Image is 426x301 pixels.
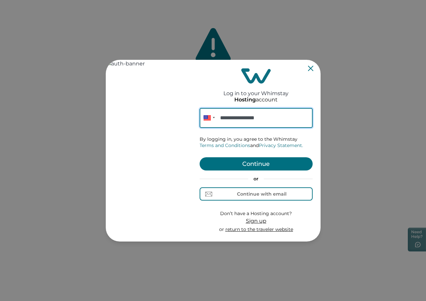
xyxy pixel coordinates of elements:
span: Sign up [246,218,266,224]
a: Terms and Conditions [200,142,250,148]
button: Continue with email [200,187,313,201]
p: Hosting [234,96,256,103]
div: Continue with email [237,191,287,197]
p: or [219,226,293,233]
div: United States: + 1 [200,108,217,128]
a: Privacy Statement. [259,142,303,148]
p: Don’t have a Hosting account? [219,210,293,217]
h2: Log in to your Whimstay [223,84,289,96]
img: auth-banner [106,60,192,242]
a: return to the traveler website [225,226,293,232]
p: or [200,176,313,182]
img: login-logo [241,68,271,84]
p: By logging in, you agree to the Whimstay and [200,136,313,149]
p: account [234,96,278,103]
button: Continue [200,157,313,170]
button: Close [308,66,313,71]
